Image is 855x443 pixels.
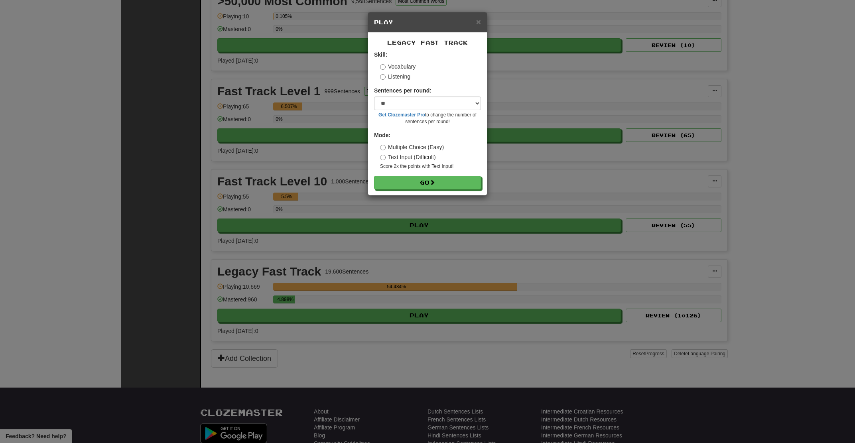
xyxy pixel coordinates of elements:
[380,153,436,161] label: Text Input (Difficult)
[380,145,386,150] input: Multiple Choice (Easy)
[380,63,416,71] label: Vocabulary
[380,73,410,81] label: Listening
[476,18,481,26] button: Close
[380,64,386,70] input: Vocabulary
[380,163,481,170] small: Score 2x the points with Text Input !
[374,176,481,189] button: Go
[380,143,444,151] label: Multiple Choice (Easy)
[374,112,481,125] small: to change the number of sentences per round!
[374,132,390,138] strong: Mode:
[476,17,481,26] span: ×
[387,39,468,46] span: Legacy Fast Track
[378,112,425,118] a: Get Clozemaster Pro
[374,18,481,26] h5: Play
[380,74,386,80] input: Listening
[374,87,431,95] label: Sentences per round:
[380,155,386,160] input: Text Input (Difficult)
[374,51,387,58] strong: Skill:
